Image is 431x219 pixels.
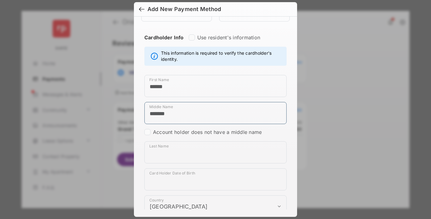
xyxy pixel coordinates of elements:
[147,6,221,13] div: Add New Payment Method
[161,50,283,62] span: This information is required to verify the cardholder's identity.
[197,34,260,41] label: Use resident's information
[153,129,262,135] label: Account holder does not have a middle name
[144,195,287,217] div: payment_method_screening[postal_addresses][country]
[144,34,184,52] strong: Cardholder Info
